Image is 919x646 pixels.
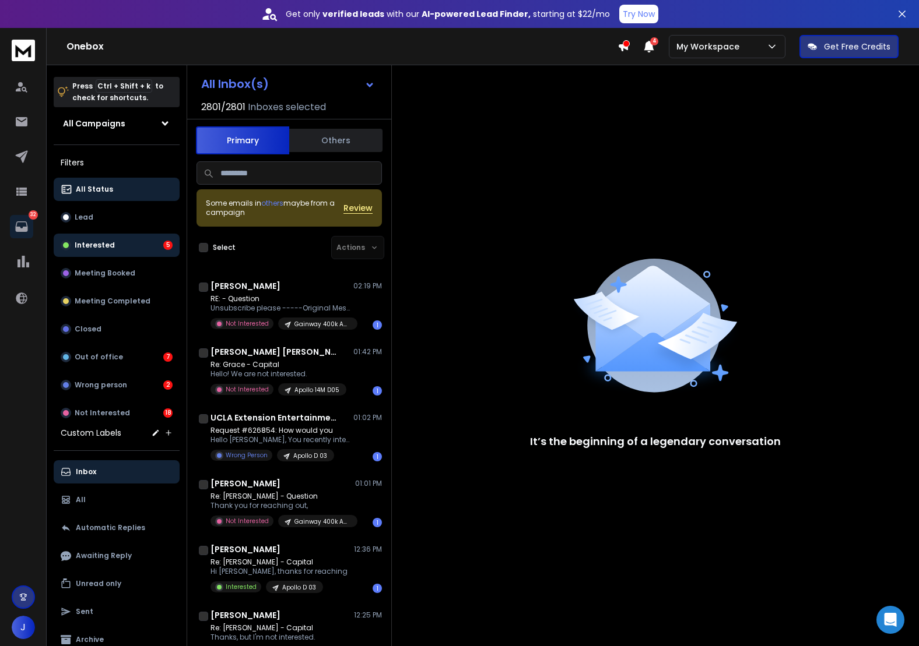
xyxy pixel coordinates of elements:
[76,185,113,194] p: All Status
[226,319,269,328] p: Not Interested
[75,408,130,418] p: Not Interested
[211,369,346,379] p: Hello! We are not interested.
[354,610,382,620] p: 12:25 PM
[343,202,373,214] button: Review
[355,479,382,488] p: 01:01 PM
[211,360,346,369] p: Re: Grace - Capital
[54,317,180,341] button: Closed
[373,386,382,396] div: 1
[54,206,180,229] button: Lead
[96,79,152,93] span: Ctrl + Shift + k
[322,8,384,20] strong: verified leads
[54,345,180,369] button: Out of office7
[286,8,610,20] p: Get only with our starting at $22/mo
[623,8,655,20] p: Try Now
[294,320,350,329] p: Gainway 400k Apollo (2) --- Re-run
[54,154,180,171] h3: Filters
[206,199,343,217] div: Some emails in maybe from a campaign
[294,386,339,394] p: Apollo 14M D05
[75,352,123,362] p: Out of office
[61,427,121,439] h3: Custom Labels
[163,408,173,418] div: 18
[211,567,348,576] p: Hi [PERSON_NAME], thanks for reaching
[650,37,658,45] span: 4
[75,269,135,278] p: Meeting Booked
[66,40,618,54] h1: Onebox
[294,517,350,526] p: Gainway 400k Apollo (3) --- Re-run
[75,213,93,222] p: Lead
[54,600,180,623] button: Sent
[76,523,145,532] p: Automatic Replies
[54,401,180,425] button: Not Interested18
[422,8,531,20] strong: AI-powered Lead Finder,
[163,241,173,250] div: 5
[226,385,269,394] p: Not Interested
[54,460,180,483] button: Inbox
[54,234,180,257] button: Interested5
[54,488,180,511] button: All
[373,584,382,593] div: 1
[63,118,125,129] h1: All Campaigns
[226,517,269,525] p: Not Interested
[354,545,382,554] p: 12:36 PM
[211,623,348,633] p: Re: [PERSON_NAME] - Capital
[76,579,121,588] p: Unread only
[211,435,350,444] p: Hello [PERSON_NAME], You recently interacted
[261,198,283,208] span: others
[619,5,658,23] button: Try Now
[211,633,348,642] p: Thanks, but I'm not interested.
[211,412,339,423] h1: UCLA Extension Entertainment Studies
[211,346,339,358] h1: [PERSON_NAME] [PERSON_NAME]
[799,35,899,58] button: Get Free Credits
[213,243,236,252] label: Select
[353,281,382,291] p: 02:19 PM
[54,178,180,201] button: All Status
[10,215,33,238] a: 32
[211,426,350,435] p: Request #626854: How would you
[211,501,350,510] p: Thank you for reaching out,
[282,583,316,592] p: Apollo D 03
[373,518,382,527] div: 1
[54,262,180,285] button: Meeting Booked
[211,543,280,555] h1: [PERSON_NAME]
[163,352,173,362] div: 7
[163,380,173,390] div: 2
[373,452,382,461] div: 1
[226,451,268,460] p: Wrong Person
[54,112,180,135] button: All Campaigns
[293,451,327,460] p: Apollo D 03
[12,616,35,639] button: J
[289,128,383,153] button: Others
[76,635,104,644] p: Archive
[54,290,180,313] button: Meeting Completed
[54,516,180,539] button: Automatic Replies
[75,241,115,250] p: Interested
[76,607,93,616] p: Sent
[211,557,348,567] p: Re: [PERSON_NAME] - Capital
[876,606,904,634] div: Open Intercom Messenger
[353,413,382,422] p: 01:02 PM
[353,347,382,356] p: 01:42 PM
[824,41,890,52] p: Get Free Credits
[75,324,101,334] p: Closed
[196,126,289,154] button: Primary
[12,40,35,61] img: logo
[72,80,163,104] p: Press to check for shortcuts.
[211,280,280,292] h1: [PERSON_NAME]
[192,72,384,96] button: All Inbox(s)
[54,544,180,567] button: Awaiting Reply
[211,294,350,303] p: RE: - Question
[211,609,280,621] h1: [PERSON_NAME]
[76,551,132,560] p: Awaiting Reply
[211,478,280,489] h1: [PERSON_NAME]
[226,583,257,591] p: Interested
[201,100,245,114] span: 2801 / 2801
[373,320,382,330] div: 1
[54,373,180,397] button: Wrong person2
[211,492,350,501] p: Re: [PERSON_NAME] - Question
[530,433,781,450] p: It’s the beginning of a legendary conversation
[211,303,350,313] p: Unsubscribe please -----Original Message----- From:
